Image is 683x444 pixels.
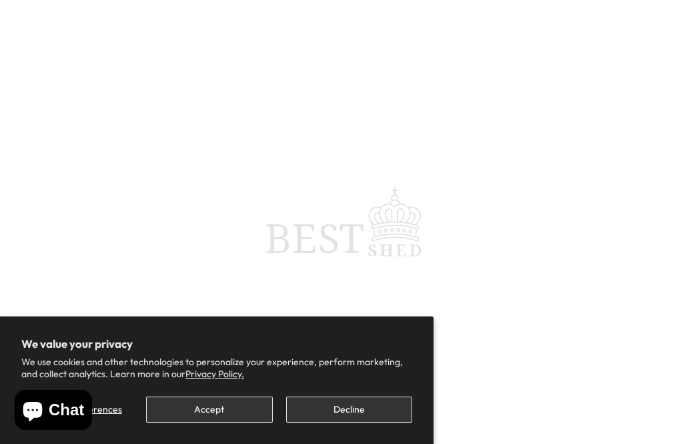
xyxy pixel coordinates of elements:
[146,397,272,423] button: Accept
[286,397,412,423] button: Decline
[21,338,412,350] h2: We value your privacy
[21,356,412,380] p: We use cookies and other technologies to personalize your experience, perform marketing, and coll...
[11,390,96,433] inbox-online-store-chat: Shopify online store chat
[185,368,244,380] a: Privacy Policy.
